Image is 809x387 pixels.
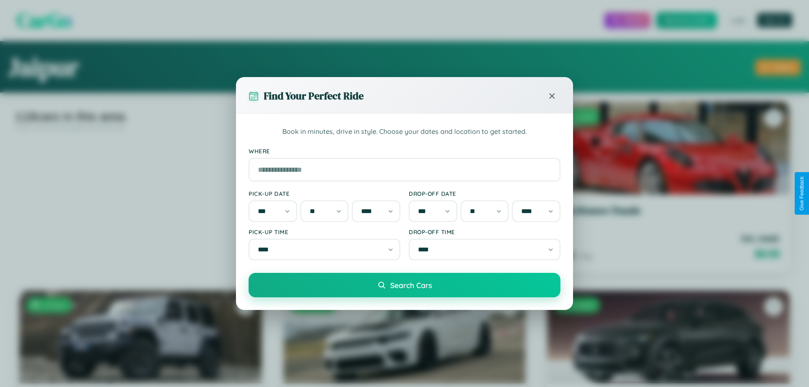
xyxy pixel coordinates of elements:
[409,228,560,235] label: Drop-off Time
[249,147,560,155] label: Where
[264,89,364,103] h3: Find Your Perfect Ride
[249,273,560,297] button: Search Cars
[409,190,560,197] label: Drop-off Date
[249,126,560,137] p: Book in minutes, drive in style. Choose your dates and location to get started.
[249,190,400,197] label: Pick-up Date
[390,280,432,290] span: Search Cars
[249,228,400,235] label: Pick-up Time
